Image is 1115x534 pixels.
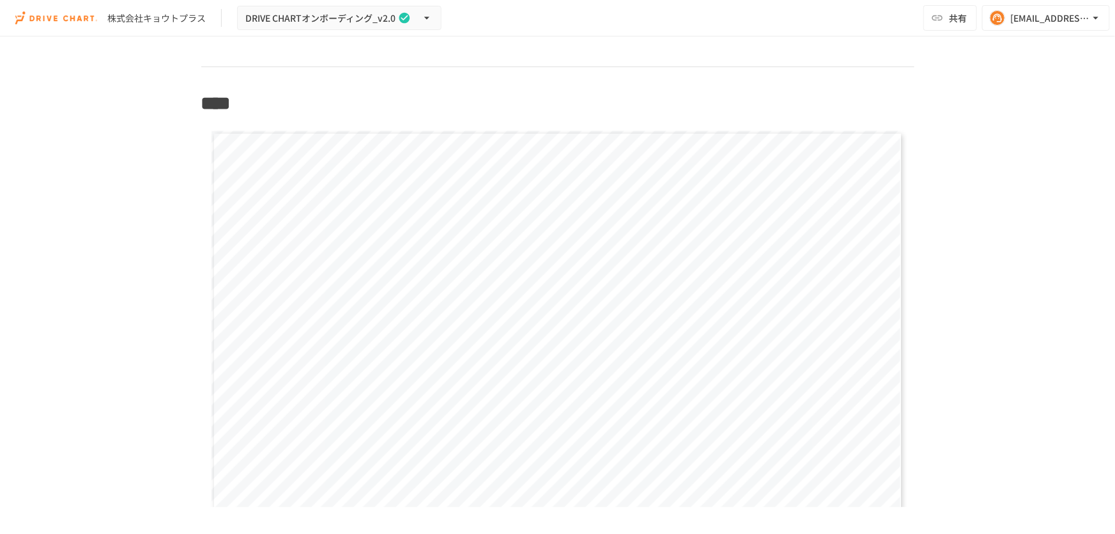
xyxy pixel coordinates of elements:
button: [EMAIL_ADDRESS][DOMAIN_NAME] [982,5,1110,31]
button: DRIVE CHARTオンボーディング_v2.0 [237,6,442,31]
img: i9VDDS9JuLRLX3JIUyK59LcYp6Y9cayLPHs4hOxMB9W [15,8,97,28]
span: 共有 [949,11,967,25]
div: 株式会社キョウトプラス [107,12,206,25]
div: [EMAIL_ADDRESS][DOMAIN_NAME] [1010,10,1089,26]
button: 共有 [923,5,977,31]
span: DRIVE CHARTオンボーディング_v2.0 [245,10,396,26]
div: Page 10 [201,125,914,525]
